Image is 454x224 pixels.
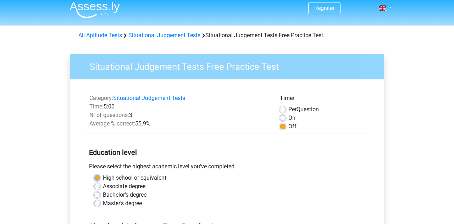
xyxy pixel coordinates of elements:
label: Master's degree [103,199,142,208]
label: Question [288,105,319,114]
div: Timer [280,94,365,105]
div: 5:00 [84,102,275,111]
a: All Aptitude Tests [78,32,122,39]
label: High school or equivalent [103,174,166,182]
a: Situational Judgement Tests [128,32,200,39]
div: 3 [84,111,275,119]
span: Per [288,106,297,113]
label: Bachelor's degree [103,191,146,199]
div: Please select the highest academic level you’ve completed. [84,162,370,174]
span: Average % correct: [89,120,135,127]
div: 55.9% [84,119,275,128]
label: Associate degree [103,182,145,191]
a: Situational Judgement Tests [113,95,185,101]
img: Assessly [70,1,120,18]
a: Register [314,5,334,11]
label: On [288,114,295,122]
h3: Situational Judgement Tests Free Practice Test [81,58,379,72]
div: Situational Judgement Tests Free Practice Test [76,31,378,40]
span: Time: [89,103,104,110]
label: Off [288,122,297,131]
span: Nr of questions: [89,112,129,118]
span: Category: [89,95,113,101]
h5: Education level [89,145,365,159]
